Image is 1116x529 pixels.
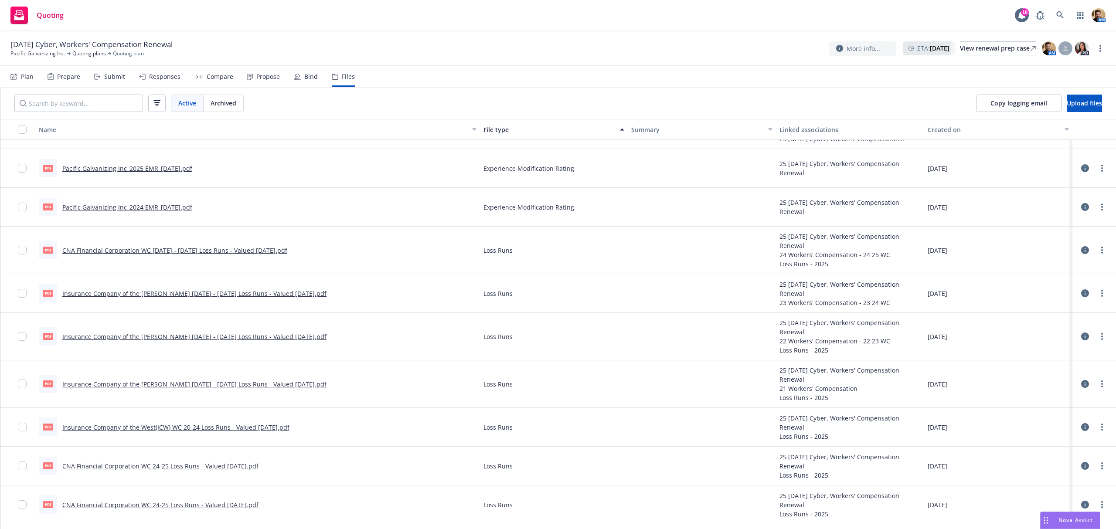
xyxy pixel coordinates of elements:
div: Loss Runs - 2025 [779,259,921,268]
span: Loss Runs [483,246,513,255]
span: Copy logging email [990,99,1047,107]
input: Toggle Row Selected [18,500,27,509]
span: pdf [43,380,53,387]
a: Switch app [1072,7,1089,24]
span: pdf [43,333,53,339]
div: 25 [DATE] Cyber, Workers' Compensation Renewal [779,232,921,250]
span: pdf [43,462,53,469]
div: 22 Workers' Compensation - 22 23 WC [779,336,921,346]
button: Upload files [1067,95,1102,112]
span: [DATE] [928,380,947,389]
a: View renewal prep case [960,41,1036,55]
span: Quoting plan [113,50,144,58]
a: Insurance Company of the West(ICW) WC 20-24 Loss Runs - Valued [DATE].pdf [62,423,289,431]
span: Loss Runs [483,500,513,509]
span: Upload files [1067,99,1102,107]
button: File type [480,119,628,140]
a: Insurance Company of the [PERSON_NAME] [DATE] - [DATE] Loss Runs - Valued [DATE].pdf [62,332,327,341]
button: Name [35,119,480,140]
img: photo [1092,8,1106,22]
div: Responses [149,73,180,80]
a: Pacific Galvanizing Inc_2024 EMR_[DATE].pdf [62,203,192,211]
div: Drag to move [1041,512,1051,529]
div: 25 [DATE] Cyber, Workers' Compensation Renewal [779,452,921,471]
a: more [1097,461,1107,471]
span: ETA : [917,44,949,53]
div: Name [39,125,467,134]
button: Copy logging email [976,95,1062,112]
span: pdf [43,424,53,430]
strong: [DATE] [930,44,949,52]
span: [DATE] [928,289,947,298]
div: View renewal prep case [960,42,1036,55]
a: Insurance Company of the [PERSON_NAME] [DATE] - [DATE] Loss Runs - Valued [DATE].pdf [62,289,327,298]
div: Files [342,73,355,80]
a: Quoting plans [72,50,106,58]
div: Loss Runs - 2025 [779,432,921,441]
span: Loss Runs [483,423,513,432]
button: Nova Assist [1040,512,1100,529]
div: Loss Runs - 2025 [779,471,921,480]
button: Created on [924,119,1072,140]
span: [DATE] [928,246,947,255]
input: Search by keyword... [14,95,143,112]
div: 25 [DATE] Cyber, Workers' Compensation Renewal [779,366,921,384]
div: 25 [DATE] Cyber, Workers' Compensation Renewal [779,491,921,509]
div: Compare [207,73,233,80]
div: 25 [DATE] Cyber, Workers' Compensation Renewal [779,198,921,216]
a: more [1097,245,1107,255]
div: File type [483,125,615,134]
span: [DATE] Cyber, Workers' Compensation Renewal [10,39,173,50]
span: Loss Runs [483,332,513,341]
a: more [1097,163,1107,173]
a: more [1097,422,1107,432]
a: Quoting [7,3,67,27]
div: 23 Workers' Compensation - 23 24 WC [779,298,921,307]
span: Loss Runs [483,289,513,298]
div: 25 [DATE] Cyber, Workers' Compensation Renewal [779,280,921,298]
input: Toggle Row Selected [18,332,27,341]
input: Toggle Row Selected [18,203,27,211]
button: Linked associations [776,119,924,140]
span: [DATE] [928,500,947,509]
a: Insurance Company of the [PERSON_NAME] [DATE] - [DATE] Loss Runs - Valued [DATE].pdf [62,380,327,388]
div: Linked associations [779,125,921,134]
span: [DATE] [928,332,947,341]
input: Toggle Row Selected [18,423,27,431]
div: Propose [256,73,280,80]
a: more [1097,499,1107,510]
div: 25 [DATE] Cyber, Workers' Compensation Renewal [779,159,921,177]
div: Loss Runs - 2025 [779,509,921,519]
a: more [1097,288,1107,298]
div: 21 Workers' Compensation [779,384,921,393]
img: photo [1075,41,1089,55]
div: 24 Workers' Compensation - 24 25 WC [779,250,921,259]
div: Loss Runs - 2025 [779,346,921,355]
a: CNA Financial Corporation WC 24-25 Loss Runs - Valued [DATE].pdf [62,501,259,509]
div: Created on [928,125,1059,134]
span: [DATE] [928,423,947,432]
span: pdf [43,290,53,296]
a: Report a Bug [1031,7,1049,24]
span: Nova Assist [1058,516,1093,524]
span: More info... [847,44,880,53]
div: Plan [21,73,34,80]
input: Select all [18,125,27,134]
span: Active [178,98,196,108]
a: Pacific Galvanizing Inc_2025 EMR_[DATE].pdf [62,164,192,173]
div: Summary [631,125,763,134]
button: More info... [829,41,896,56]
a: more [1097,202,1107,212]
div: Submit [104,73,125,80]
span: Experience Modification Rating [483,164,574,173]
img: photo [1042,41,1056,55]
span: pdf [43,203,53,210]
a: more [1097,331,1107,342]
input: Toggle Row Selected [18,461,27,470]
div: Prepare [57,73,80,80]
span: [DATE] [928,203,947,212]
input: Toggle Row Selected [18,289,27,298]
button: Summary [628,119,776,140]
span: [DATE] [928,164,947,173]
a: more [1097,379,1107,389]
